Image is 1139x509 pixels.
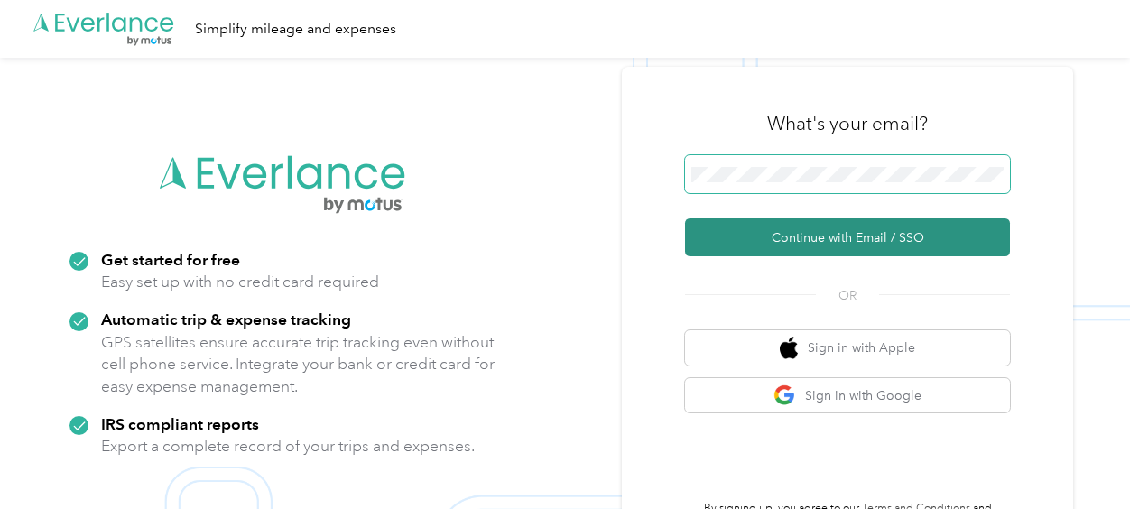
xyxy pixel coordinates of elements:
[773,384,796,407] img: google logo
[685,330,1010,366] button: apple logoSign in with Apple
[685,378,1010,413] button: google logoSign in with Google
[101,271,379,293] p: Easy set up with no credit card required
[101,435,475,458] p: Export a complete record of your trips and expenses.
[816,286,879,305] span: OR
[780,337,798,359] img: apple logo
[685,218,1010,256] button: Continue with Email / SSO
[101,414,259,433] strong: IRS compliant reports
[101,331,495,398] p: GPS satellites ensure accurate trip tracking even without cell phone service. Integrate your bank...
[767,111,928,136] h3: What's your email?
[195,18,396,41] div: Simplify mileage and expenses
[101,250,240,269] strong: Get started for free
[101,310,351,329] strong: Automatic trip & expense tracking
